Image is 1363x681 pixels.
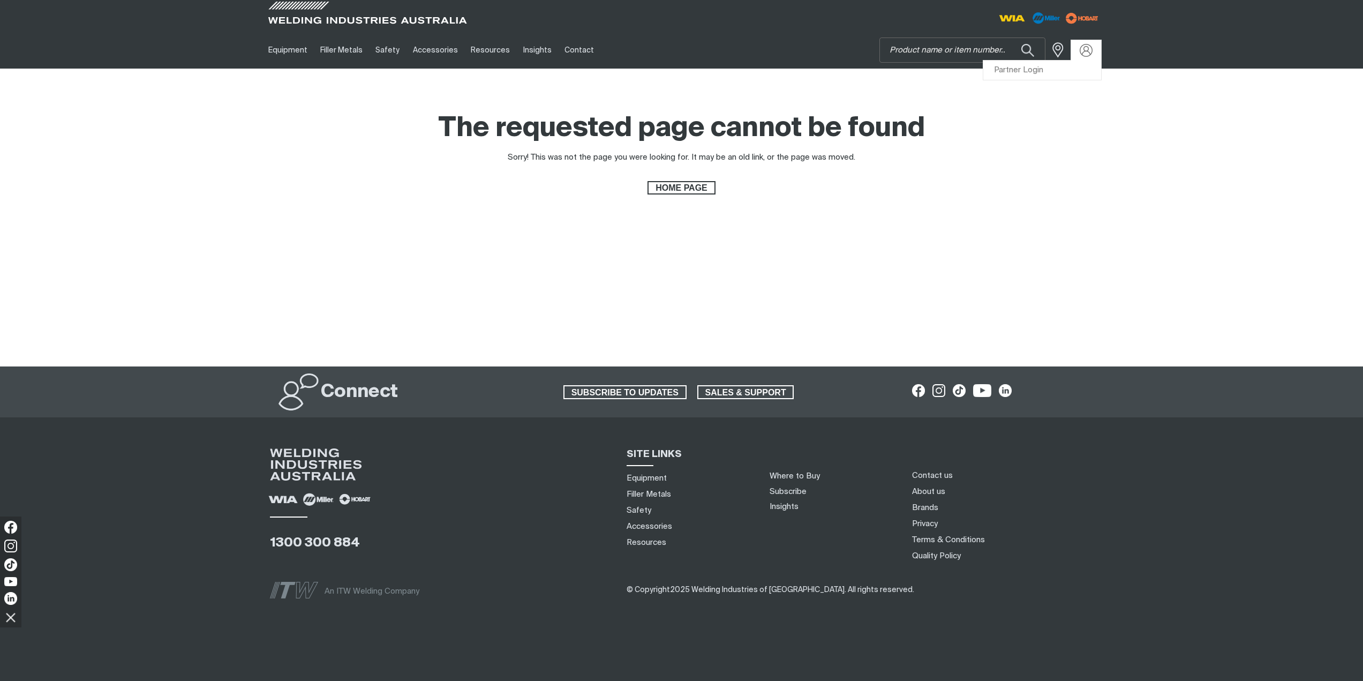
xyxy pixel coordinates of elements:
[627,473,667,484] a: Equipment
[912,502,938,513] a: Brands
[912,518,938,529] a: Privacy
[908,467,1113,564] nav: Footer
[623,470,757,550] nav: Sitemap
[262,32,314,69] a: Equipment
[698,385,793,399] span: SALES & SUPPORT
[369,32,406,69] a: Safety
[983,61,1101,80] a: Partner Login
[4,577,17,586] img: YouTube
[1010,38,1046,63] button: Search products
[627,586,914,594] span: © Copyright 2025 Welding Industries of [GEOGRAPHIC_DATA] . All rights reserved.
[4,521,17,534] img: Facebook
[627,450,682,459] span: SITE LINKS
[321,380,398,404] h2: Connect
[516,32,558,69] a: Insights
[564,385,686,399] span: SUBSCRIBE TO UPDATES
[4,592,17,605] img: LinkedIn
[627,537,666,548] a: Resources
[627,521,672,532] a: Accessories
[649,181,714,195] span: HOME PAGE
[647,181,715,195] a: HOME PAGE
[697,385,794,399] a: SALES & SUPPORT
[314,32,369,69] a: Filler Metals
[912,486,945,497] a: About us
[627,505,651,516] a: Safety
[406,32,464,69] a: Accessories
[508,152,855,164] div: Sorry! This was not the page you were looking for. It may be an old link, or the page was moved.
[325,587,419,595] span: An ITW Welding Company
[1063,10,1102,26] img: miller
[627,586,914,594] span: ​​​​​​​​​​​​​​​​​​ ​​​​​​
[2,608,20,626] img: hide socials
[464,32,516,69] a: Resources
[770,488,807,496] a: Subscribe
[4,558,17,571] img: TikTok
[912,534,985,545] a: Terms & Conditions
[558,32,600,69] a: Contact
[770,503,799,511] a: Insights
[912,550,961,562] a: Quality Policy
[912,470,953,481] a: Contact us
[438,111,925,146] h1: The requested page cannot be found
[770,472,820,480] a: Where to Buy
[880,38,1045,62] input: Product name or item number...
[627,489,671,500] a: Filler Metals
[4,540,17,552] img: Instagram
[563,385,687,399] a: SUBSCRIBE TO UPDATES
[270,536,360,549] a: 1300 300 884
[262,32,892,69] nav: Main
